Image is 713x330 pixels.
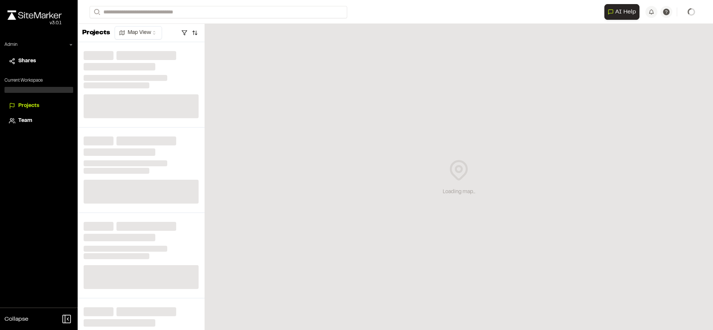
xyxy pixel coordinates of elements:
[9,57,69,65] a: Shares
[82,28,110,38] p: Projects
[18,57,36,65] span: Shares
[7,20,62,26] div: Oh geez...please don't...
[90,6,103,18] button: Search
[9,102,69,110] a: Projects
[443,188,475,196] div: Loading map...
[4,315,28,324] span: Collapse
[7,10,62,20] img: rebrand.png
[9,117,69,125] a: Team
[615,7,636,16] span: AI Help
[604,4,642,20] div: Open AI Assistant
[4,77,73,84] p: Current Workspace
[18,102,39,110] span: Projects
[604,4,639,20] button: Open AI Assistant
[18,117,32,125] span: Team
[4,41,18,48] p: Admin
